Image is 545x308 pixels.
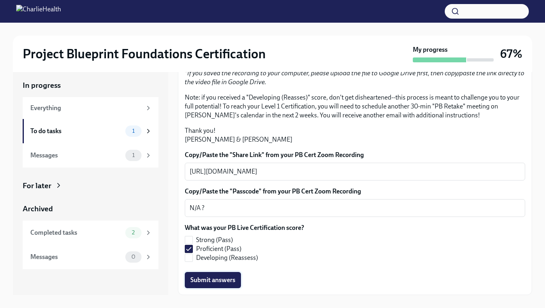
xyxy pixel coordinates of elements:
a: In progress [23,80,158,91]
a: Everything [23,97,158,119]
div: Messages [30,253,122,261]
span: 0 [127,254,140,260]
p: Thank you! [PERSON_NAME] & [PERSON_NAME] [185,126,525,144]
img: CharlieHealth [16,5,61,18]
h3: 67% [500,47,522,61]
textarea: N/A ? [190,203,520,213]
div: Messages [30,151,122,160]
label: Copy/Paste the "Passcode" from your PB Cert Zoom Recording [185,187,525,196]
a: Messages0 [23,245,158,269]
span: 2 [127,229,139,236]
textarea: [URL][DOMAIN_NAME] [190,167,520,176]
a: Completed tasks2 [23,221,158,245]
span: Submit answers [190,276,235,284]
span: Developing (Reassess) [196,253,258,262]
span: Proficient (Pass) [196,244,241,253]
span: Strong (Pass) [196,236,233,244]
div: Everything [30,104,142,113]
label: What was your PB Live Certification score? [185,223,304,232]
a: Messages1 [23,143,158,168]
div: For later [23,181,51,191]
div: Completed tasks [30,228,122,237]
strong: My progress [413,45,448,54]
h2: Project Blueprint Foundations Certification [23,46,266,62]
a: Archived [23,204,158,214]
span: 1 [127,128,139,134]
a: For later [23,181,158,191]
a: To do tasks1 [23,119,158,143]
button: Submit answers [185,272,241,288]
div: To do tasks [30,127,122,136]
p: Note: if you received a "Developing (Reasses)" score, don't get disheartened--this process is mea... [185,93,525,120]
span: 1 [127,152,139,158]
label: Copy/Paste the "Share Link" from your PB Cert Zoom Recording [185,151,525,159]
